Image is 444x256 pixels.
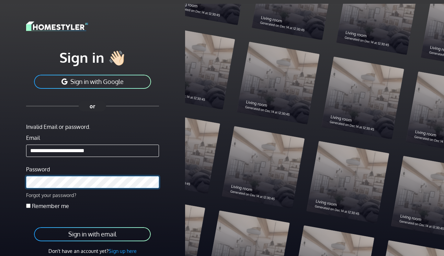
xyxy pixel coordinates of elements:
[26,123,159,131] div: Invalid Email or password.
[26,49,159,66] h1: Sign in 👋🏻
[26,192,76,198] a: Forgot your password?
[109,248,137,254] a: Sign up here
[33,227,151,242] button: Sign in with email
[26,247,159,255] div: Don't have an account yet?
[26,134,40,142] label: Email
[32,202,69,210] label: Remember me
[33,74,152,89] button: Sign in with Google
[26,165,50,173] label: Password
[26,20,88,32] img: logo-3de290ba35641baa71223ecac5eacb59cb85b4c7fdf211dc9aaecaaee71ea2f8.svg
